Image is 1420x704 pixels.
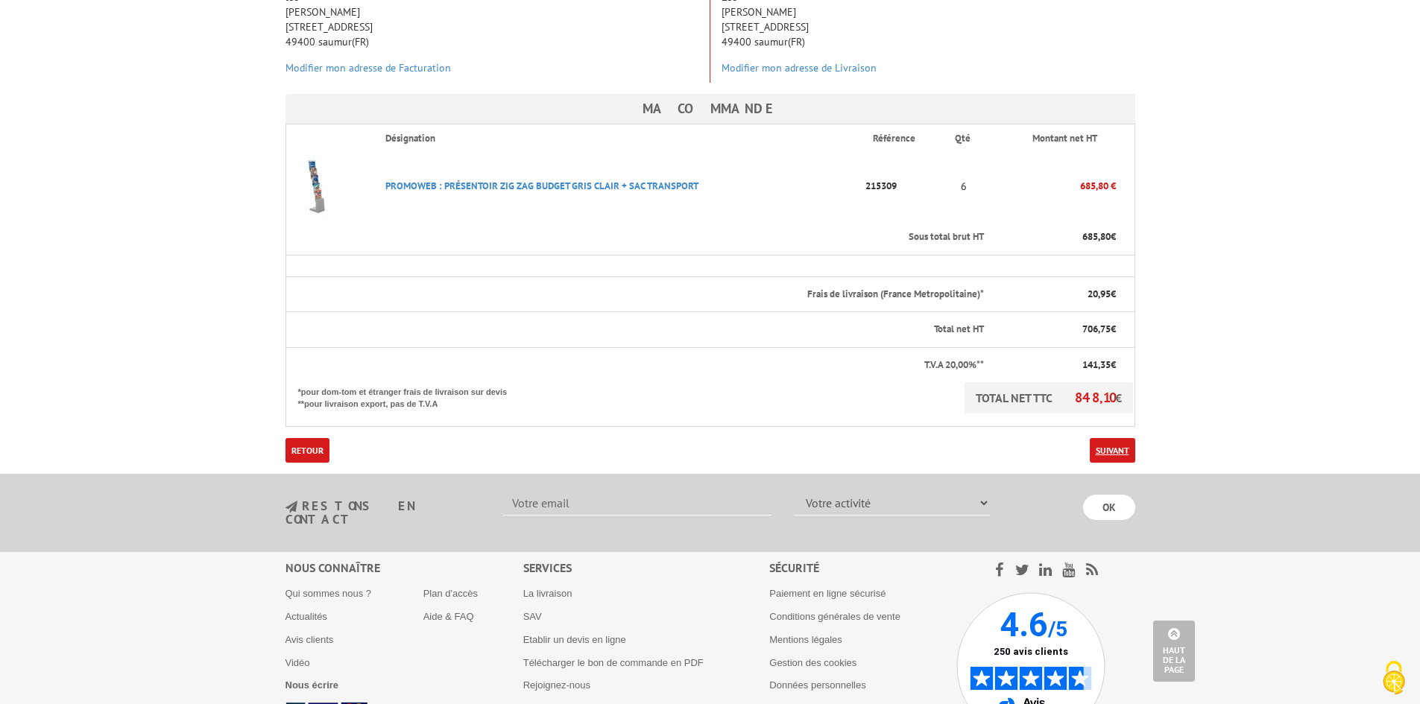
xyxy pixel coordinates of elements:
a: Aide & FAQ [423,611,474,622]
p: € [997,358,1116,372]
a: Paiement en ligne sécurisé [769,588,886,599]
span: 848,10 [1075,389,1115,406]
th: Frais de livraison (France Metropolitaine)* [285,276,985,312]
span: 20,95 [1088,288,1111,300]
a: Etablir un devis en ligne [523,634,626,645]
a: La livraison [523,588,572,599]
div: Sécurité [769,559,956,577]
a: Modifier mon adresse de Facturation [285,61,451,74]
a: Gestion des cookies [769,657,856,668]
th: Référence [861,124,943,153]
button: Cookies (fenêtre modale) [1368,653,1420,704]
a: Retour [285,438,329,463]
th: Sous total brut HT [285,220,985,255]
p: € [997,323,1116,337]
a: Vidéo [285,657,310,668]
input: Votre email [503,490,771,516]
a: Actualités [285,611,327,622]
span: 141,35 [1082,358,1111,371]
p: € [997,288,1116,302]
p: 685,80 € [985,173,1116,199]
a: Conditions générales de vente [769,611,900,622]
th: Total net HT [285,312,985,348]
a: Données personnelles [769,679,865,691]
a: Haut de la page [1153,621,1195,682]
p: € [997,230,1116,244]
h3: Ma commande [285,94,1135,124]
p: *pour dom-tom et étranger frais de livraison sur devis **pour livraison export, pas de T.V.A [298,382,522,410]
img: newsletter.jpg [285,501,297,513]
a: Mentions légales [769,634,842,645]
div: Nous connaître [285,559,523,577]
a: Nous écrire [285,679,339,691]
img: Cookies (fenêtre modale) [1375,659,1413,697]
a: SAV [523,611,542,622]
a: Avis clients [285,634,334,645]
span: 685,80 [1082,230,1111,243]
h3: restons en contact [285,500,482,526]
div: Services [523,559,770,577]
a: PROMOWEB : PRéSENTOIR ZIG ZAG BUDGET GRIS CLAIR + SAC TRANSPORT [385,180,698,192]
th: Qté [943,124,985,153]
p: Montant net HT [997,132,1133,146]
p: T.V.A 20,00%** [298,358,984,372]
p: TOTAL NET TTC € [965,382,1133,413]
span: 706,75 [1082,323,1111,335]
a: Télécharger le bon de commande en PDF [523,657,704,668]
a: Qui sommes nous ? [285,588,372,599]
p: 215309 [861,173,943,199]
a: Rejoignez-nous [523,679,590,691]
input: OK [1083,495,1135,520]
th: Désignation [373,124,861,153]
td: 6 [943,153,985,220]
a: Suivant [1090,438,1135,463]
img: PROMOWEB : PRéSENTOIR ZIG ZAG BUDGET GRIS CLAIR + SAC TRANSPORT [286,156,346,216]
a: Plan d'accès [423,588,478,599]
a: Modifier mon adresse de Livraison [722,61,877,74]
